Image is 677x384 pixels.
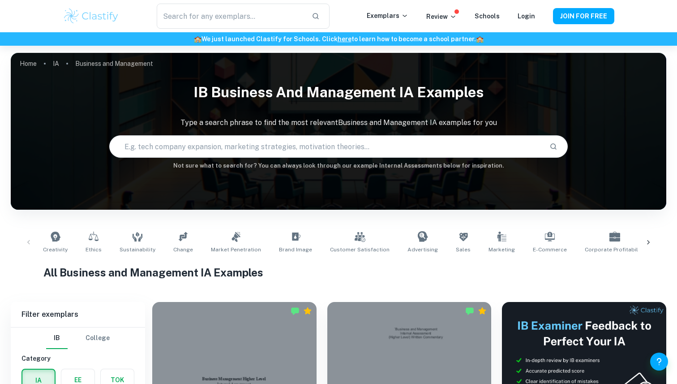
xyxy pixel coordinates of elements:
span: Marketing [488,246,515,254]
a: Home [20,57,37,70]
span: Advertising [407,246,438,254]
input: E.g. tech company expansion, marketing strategies, motivation theories... [110,134,543,159]
button: College [86,328,110,349]
button: Help and Feedback [650,353,668,371]
p: Exemplars [367,11,408,21]
h6: Filter exemplars [11,302,145,327]
a: here [338,35,351,43]
span: Ethics [86,246,102,254]
h1: All Business and Management IA Examples [43,264,634,280]
h6: We just launched Clastify for Schools. Click to learn how to become a school partner. [2,34,675,44]
input: Search for any exemplars... [157,4,304,29]
button: Search [546,139,561,154]
span: Brand Image [279,246,312,254]
button: JOIN FOR FREE [553,8,614,24]
h6: Not sure what to search for? You can always look through our example Internal Assessments below f... [11,161,666,170]
span: Corporate Profitability [585,246,644,254]
span: Sustainability [120,246,155,254]
img: Marked [291,306,300,315]
img: Clastify logo [63,7,120,25]
button: IB [46,328,68,349]
p: Business and Management [75,59,153,69]
div: Premium [478,306,487,315]
div: Filter type choice [46,328,110,349]
img: Marked [465,306,474,315]
span: 🏫 [476,35,484,43]
a: Schools [475,13,500,20]
span: Customer Satisfaction [330,246,390,254]
a: Login [518,13,535,20]
span: Creativity [43,246,68,254]
a: IA [53,57,59,70]
div: Premium [303,306,312,315]
h6: Category [21,354,134,363]
p: Review [426,12,457,22]
span: Market Penetration [211,246,261,254]
span: Change [173,246,193,254]
span: E-commerce [533,246,567,254]
span: Sales [456,246,471,254]
p: Type a search phrase to find the most relevant Business and Management IA examples for you [11,117,666,128]
h1: IB Business and Management IA examples [11,78,666,107]
span: 🏫 [194,35,201,43]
